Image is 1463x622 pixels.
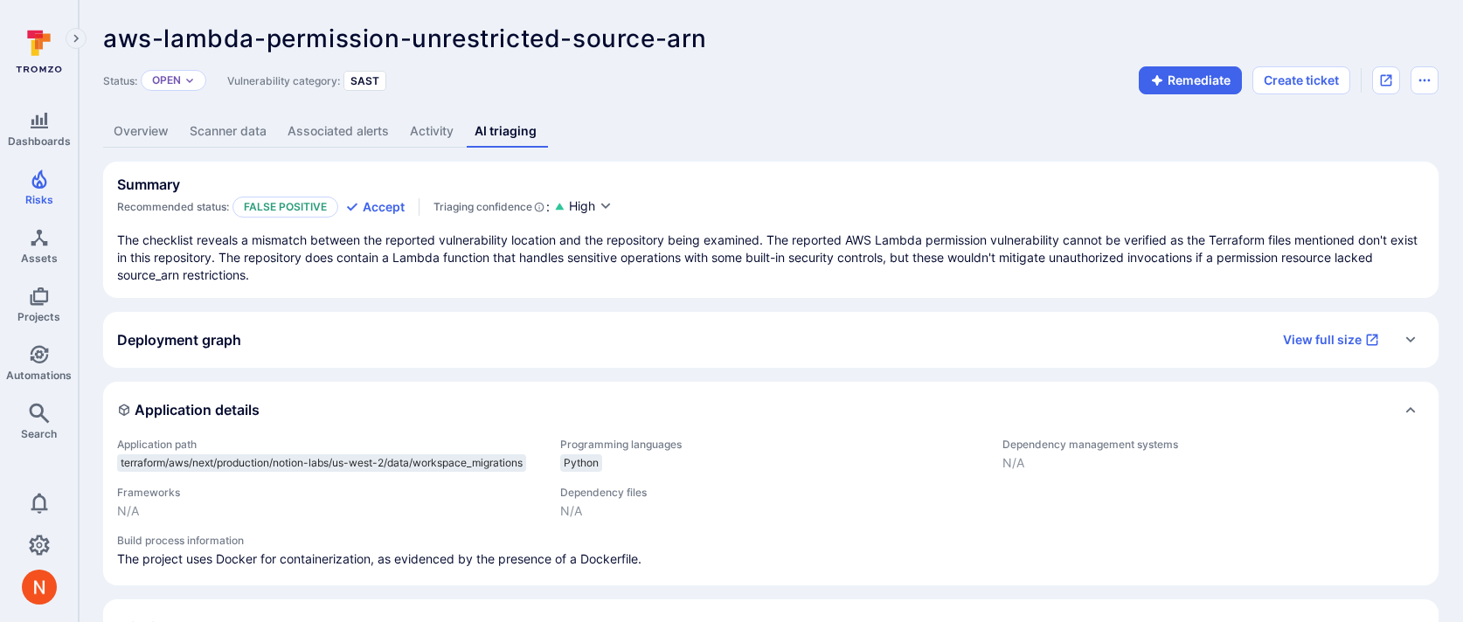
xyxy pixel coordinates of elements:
button: Accept [345,198,405,216]
h2: Application details [117,401,260,418]
span: Recommended status: [117,200,229,213]
h2: Summary [117,176,180,193]
button: Expand dropdown [184,75,195,86]
span: Projects [17,310,60,323]
button: Options menu [1411,66,1439,94]
a: Overview [103,115,179,148]
div: Collapse [103,382,1439,438]
a: Activity [399,115,464,148]
p: The checklist reveals a mismatch between the reported vulnerability location and the repository b... [117,232,1425,284]
span: Assets [21,252,58,265]
span: Frameworks [117,486,539,499]
p: N/A [1002,454,1024,472]
h2: Deployment graph [117,331,241,349]
button: Create ticket [1252,66,1350,94]
div: Vulnerability tabs [103,115,1439,148]
img: ACg8ocIprwjrgDQnDsNSk9Ghn5p5-B8DpAKWoJ5Gi9syOE4K59tr4Q=s96-c [22,570,57,605]
div: : [433,198,550,216]
span: Python [564,456,599,470]
span: Vulnerability category: [227,74,340,87]
span: Status: [103,74,137,87]
a: AI triaging [464,115,547,148]
button: Expand navigation menu [66,28,87,49]
i: Expand navigation menu [70,31,82,46]
p: N/A [117,502,139,520]
span: aws-lambda-permission-unrestricted-source-arn [103,24,707,53]
span: Build process information [117,534,1425,547]
button: Open [152,73,181,87]
span: Search [21,427,57,440]
button: Remediate [1139,66,1242,94]
a: Associated alerts [277,115,399,148]
div: Expand [103,312,1439,368]
a: View full size [1272,326,1390,354]
span: High [569,197,595,215]
p: N/A [560,502,582,520]
span: The project uses Docker for containerization, as evidenced by the presence of a Dockerfile. [117,550,1425,568]
span: Automations [6,369,72,382]
a: Scanner data [179,115,277,148]
span: Risks [25,193,53,206]
span: Dependency management systems [1002,438,1425,451]
span: Application path [117,438,539,451]
div: Open original issue [1372,66,1400,94]
span: Dependency files [560,486,982,499]
span: Programming languages [560,438,982,451]
p: False positive [232,197,338,218]
div: SAST [343,71,386,91]
span: Triaging confidence [433,198,532,216]
span: Dashboards [8,135,71,148]
svg: AI Triaging Agent self-evaluates the confidence behind recommended status based on the depth and ... [534,198,544,216]
div: Neeren Patki [22,570,57,605]
span: terraform/aws/next/production/notion-labs/us-west-2/data/workspace_migrations [121,456,523,470]
button: High [569,197,613,216]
